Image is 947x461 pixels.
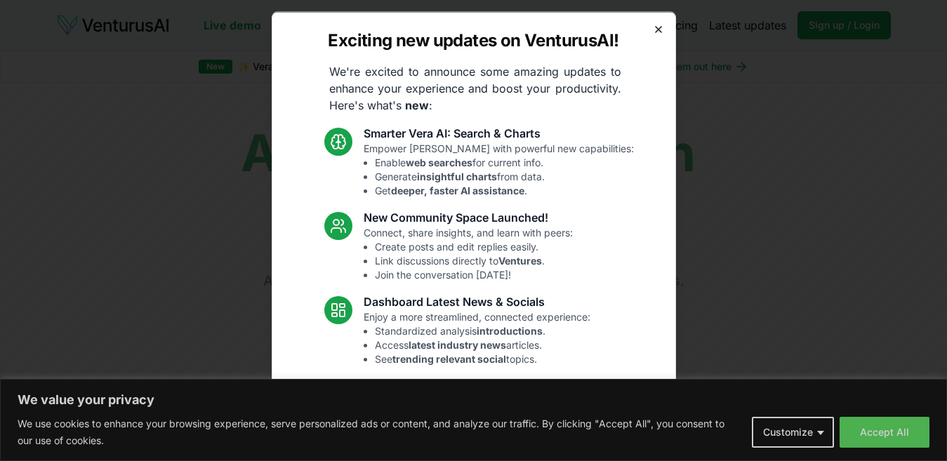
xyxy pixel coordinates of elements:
[375,169,634,183] li: Generate from data.
[375,155,634,169] li: Enable for current info.
[391,184,524,196] strong: deeper, faster AI assistance
[375,239,573,253] li: Create posts and edit replies easily.
[392,352,506,364] strong: trending relevant social
[375,267,573,281] li: Join the conversation [DATE]!
[364,124,634,141] h3: Smarter Vera AI: Search & Charts
[328,29,618,51] h2: Exciting new updates on VenturusAI!
[318,62,633,113] p: We're excited to announce some amazing updates to enhance your experience and boost your producti...
[375,183,634,197] li: Get .
[375,338,590,352] li: Access articles.
[364,394,580,450] p: Smoother performance and improved usability:
[375,323,590,338] li: Standardized analysis .
[375,253,573,267] li: Link discussions directly to .
[375,422,580,436] li: Fixed mobile chat & sidebar glitches.
[406,156,472,168] strong: web searches
[364,141,634,197] p: Empower [PERSON_NAME] with powerful new capabilities:
[405,98,429,112] strong: new
[417,170,497,182] strong: insightful charts
[364,309,590,366] p: Enjoy a more streamlined, connected experience:
[364,293,590,309] h3: Dashboard Latest News & Socials
[375,436,580,450] li: Enhanced overall UI consistency.
[364,225,573,281] p: Connect, share insights, and learn with peers:
[477,324,543,336] strong: introductions
[498,254,542,266] strong: Ventures
[375,408,580,422] li: Resolved Vera chart loading issue.
[375,352,590,366] li: See topics.
[364,377,580,394] h3: Fixes and UI Polish
[364,208,573,225] h3: New Community Space Launched!
[409,338,506,350] strong: latest industry news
